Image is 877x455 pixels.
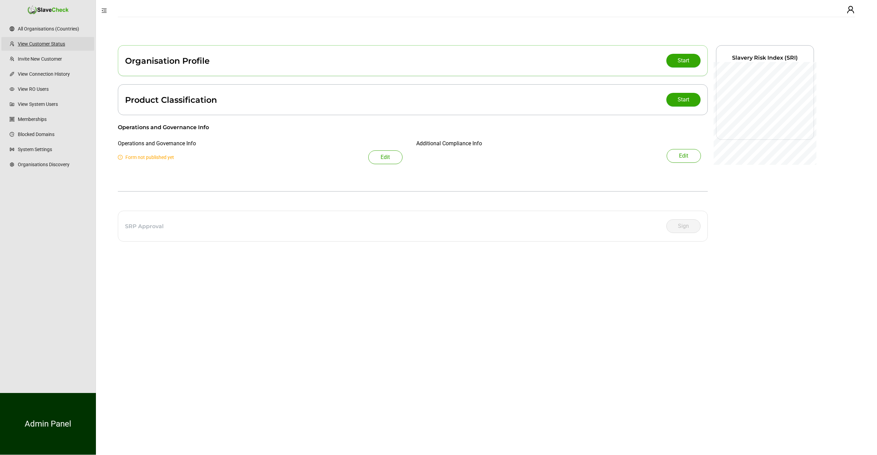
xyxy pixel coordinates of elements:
[18,67,89,81] a: View Connection History
[679,152,688,160] span: Edit
[101,8,107,13] span: menu-fold
[118,155,174,160] span: Form not published yet
[18,37,89,51] a: View Customer Status
[118,139,196,148] div: Operations and Governance Info
[666,54,701,67] button: Start
[18,158,89,171] a: Organisations Discovery
[125,95,217,105] div: Product Classification
[381,153,390,161] span: Edit
[18,52,89,66] a: Invite New Customer
[666,219,701,233] button: Sign
[18,82,89,96] a: View RO Users
[125,223,164,230] div: SRP Approval
[667,149,701,163] button: Edit
[18,112,89,126] a: Memberships
[368,150,403,164] button: Edit
[118,155,123,160] span: exclamation-circle
[18,143,89,156] a: System Settings
[725,54,805,62] div: Slavery Risk Index (SRI)
[678,57,689,65] span: Start
[125,56,210,66] div: Organisation Profile
[118,123,701,132] div: Operations and Governance Info
[666,93,701,107] button: Start
[18,22,89,36] a: All Organisations (Countries)
[847,5,855,14] span: user
[18,127,89,141] a: Blocked Domains
[678,96,689,104] span: Start
[18,97,89,111] a: View System Users
[416,139,482,148] div: Additional Compliance Info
